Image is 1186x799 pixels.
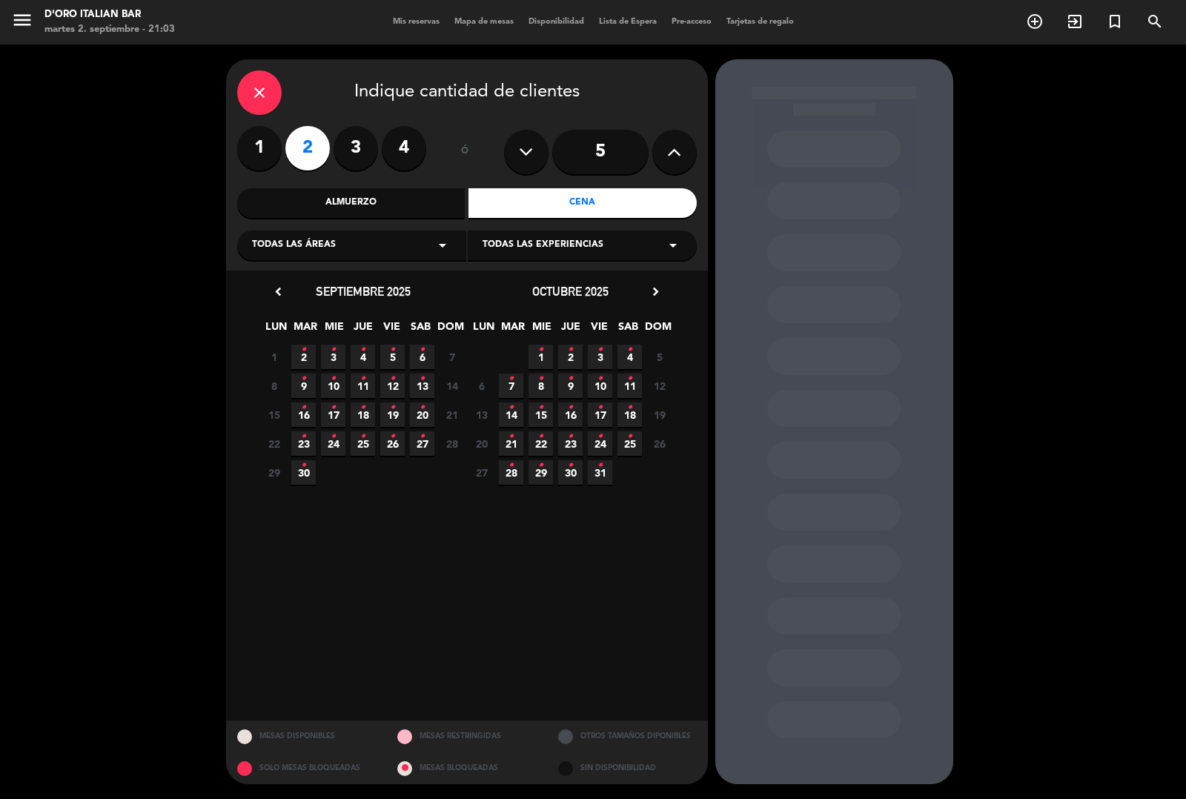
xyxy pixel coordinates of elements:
[410,402,434,427] span: 20
[588,460,612,485] span: 31
[588,374,612,398] span: 10
[538,396,543,420] i: •
[645,318,669,342] span: DOM
[529,431,553,456] span: 22
[568,367,573,391] i: •
[648,284,663,299] i: chevron_right
[500,318,525,342] span: MAR
[321,402,345,427] span: 17
[380,402,405,427] span: 19
[271,284,286,299] i: chevron_left
[441,126,489,178] div: ó
[471,318,496,342] span: LUN
[331,338,336,362] i: •
[360,338,365,362] i: •
[293,318,317,342] span: MAR
[334,126,378,170] label: 3
[469,431,494,456] span: 20
[558,318,583,342] span: JUE
[440,431,464,456] span: 28
[558,460,583,485] span: 30
[420,425,425,448] i: •
[351,431,375,456] span: 25
[301,454,306,477] i: •
[558,402,583,427] span: 16
[447,18,521,26] span: Mapa de mesas
[351,374,375,398] span: 11
[499,402,523,427] span: 14
[301,396,306,420] i: •
[617,402,642,427] span: 18
[434,236,451,254] i: arrow_drop_down
[627,425,632,448] i: •
[664,18,719,26] span: Pre-acceso
[529,374,553,398] span: 8
[597,396,603,420] i: •
[420,396,425,420] i: •
[440,345,464,369] span: 7
[597,425,603,448] i: •
[262,402,286,427] span: 15
[719,18,801,26] span: Tarjetas de regalo
[285,126,330,170] label: 2
[647,374,672,398] span: 12
[483,238,603,253] span: Todas las experiencias
[508,425,514,448] i: •
[390,396,395,420] i: •
[1106,13,1124,30] i: turned_in_not
[262,431,286,456] span: 22
[588,431,612,456] span: 24
[322,318,346,342] span: MIE
[616,318,640,342] span: SAB
[647,402,672,427] span: 19
[664,236,682,254] i: arrow_drop_down
[529,460,553,485] span: 29
[251,84,268,102] i: close
[558,374,583,398] span: 9
[351,318,375,342] span: JUE
[382,126,426,170] label: 4
[538,425,543,448] i: •
[291,374,316,398] span: 9
[440,402,464,427] span: 21
[291,460,316,485] span: 30
[499,460,523,485] span: 28
[627,396,632,420] i: •
[499,374,523,398] span: 7
[360,367,365,391] i: •
[264,318,288,342] span: LUN
[390,338,395,362] i: •
[386,720,547,752] div: MESAS RESTRINGIDAS
[351,402,375,427] span: 18
[321,345,345,369] span: 3
[331,425,336,448] i: •
[410,431,434,456] span: 27
[597,338,603,362] i: •
[469,374,494,398] span: 6
[538,367,543,391] i: •
[291,431,316,456] span: 23
[226,752,387,784] div: SOLO MESAS BLOQUEADAS
[360,425,365,448] i: •
[262,460,286,485] span: 29
[301,338,306,362] i: •
[617,374,642,398] span: 11
[508,367,514,391] i: •
[385,18,447,26] span: Mis reservas
[592,18,664,26] span: Lista de Espera
[1146,13,1164,30] i: search
[1066,13,1084,30] i: exit_to_app
[597,454,603,477] i: •
[547,720,708,752] div: OTROS TAMAÑOS DIPONIBLES
[508,396,514,420] i: •
[360,396,365,420] i: •
[420,338,425,362] i: •
[627,367,632,391] i: •
[568,425,573,448] i: •
[390,425,395,448] i: •
[252,238,336,253] span: Todas las áreas
[597,367,603,391] i: •
[1026,13,1044,30] i: add_circle_outline
[469,460,494,485] span: 27
[538,454,543,477] i: •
